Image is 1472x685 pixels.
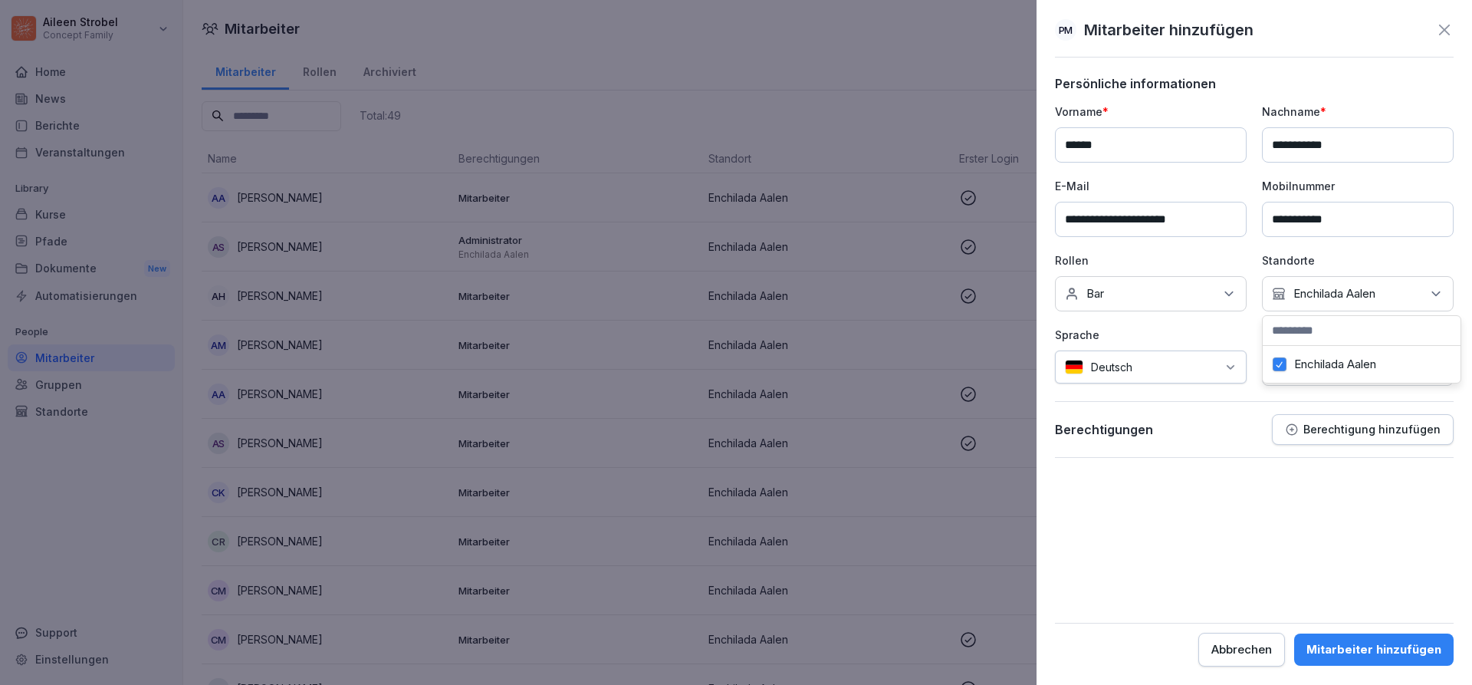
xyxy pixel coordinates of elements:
p: Bar [1086,286,1104,301]
img: de.svg [1065,360,1083,374]
button: Abbrechen [1198,633,1285,667]
p: Berechtigung hinzufügen [1303,423,1441,436]
div: Deutsch [1055,351,1247,384]
p: Enchilada Aalen [1293,286,1375,301]
p: Mobilnummer [1262,178,1454,194]
button: Berechtigung hinzufügen [1272,414,1454,445]
p: Standorte [1262,252,1454,268]
p: Vorname [1055,104,1247,120]
p: Nachname [1262,104,1454,120]
div: PM [1055,19,1076,41]
p: Rollen [1055,252,1247,268]
p: E-Mail [1055,178,1247,194]
div: Abbrechen [1211,641,1272,658]
p: Sprache [1055,327,1247,343]
p: Mitarbeiter hinzufügen [1084,18,1253,41]
div: Mitarbeiter hinzufügen [1306,641,1441,658]
p: Berechtigungen [1055,422,1153,437]
p: Persönliche informationen [1055,76,1454,91]
button: Mitarbeiter hinzufügen [1294,634,1454,666]
label: Enchilada Aalen [1294,357,1376,371]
